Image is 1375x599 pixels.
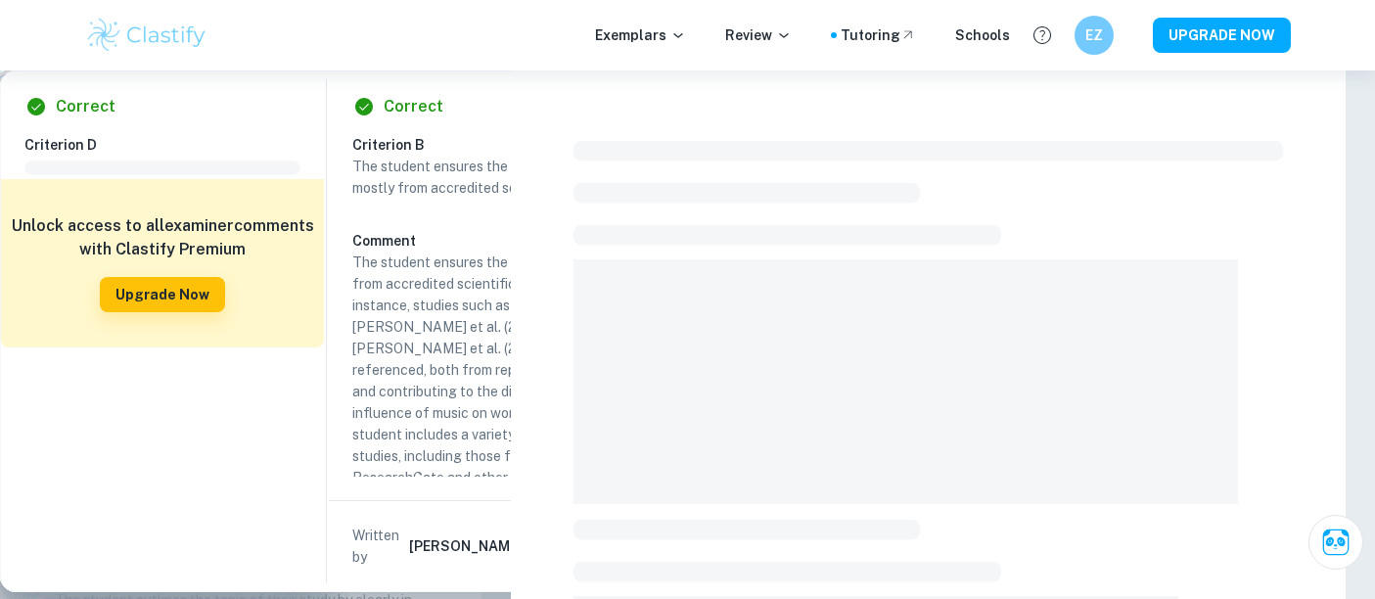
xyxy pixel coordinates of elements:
h6: Comment [352,230,628,252]
p: The student ensures the source material is mostly from accredited scientific sources [352,156,628,199]
h6: [PERSON_NAME] [409,535,523,557]
h6: Correct [384,95,443,118]
h6: Criterion D [24,134,316,156]
h6: EZ [1082,24,1105,46]
h6: Unlock access to all examiner comments with Clastify Premium [11,214,314,261]
p: The student ensures the source material is from accredited scientific sources. For instance, stud... [352,252,628,553]
img: Clastify logo [85,16,209,55]
a: Tutoring [841,24,916,46]
p: Exemplars [595,24,686,46]
button: UPGRADE NOW [1153,18,1291,53]
h6: Criterion B [352,134,644,156]
p: Review [725,24,792,46]
button: Help and Feedback [1026,19,1059,52]
button: Ask Clai [1308,515,1363,570]
p: Written by [352,525,405,568]
a: Schools [955,24,1010,46]
h6: Correct [56,95,115,118]
button: EZ [1075,16,1114,55]
button: Upgrade Now [100,277,225,312]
